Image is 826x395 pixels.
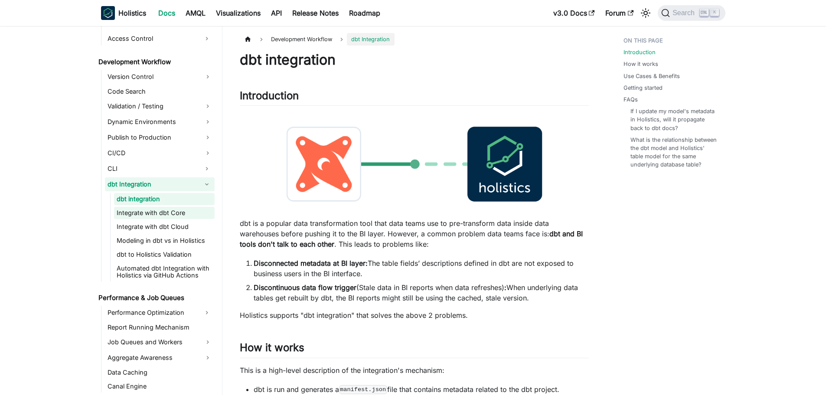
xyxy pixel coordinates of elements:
a: dbt integration [114,193,215,205]
a: Performance & Job Queues [96,292,215,304]
p: Holistics supports "dbt integration" that solves the above 2 problems. [240,310,589,320]
img: Holistics [101,6,115,20]
h1: dbt integration [240,51,589,69]
a: v3.0 Docs [548,6,600,20]
a: FAQs [624,95,638,104]
a: Version Control [105,70,215,84]
span: dbt Integration [347,33,394,46]
li: (Stale data in BI reports when data refreshes) When underlying data tables get rebuilt by dbt, th... [254,282,589,303]
button: Expand sidebar category 'Performance Optimization' [199,306,215,320]
a: If I update my model's metadata in Holistics, will it propagate back to dbt docs? [630,107,717,132]
span: Development Workflow [267,33,336,46]
a: Job Queues and Workers [105,335,215,349]
b: Holistics [118,8,146,18]
a: Report Running Mechanism [105,321,215,333]
a: How it works [624,60,658,68]
a: dbt to Holistics Validation [114,248,215,261]
nav: Docs sidebar [92,26,222,395]
a: Performance Optimization [105,306,199,320]
a: Integrate with dbt Core [114,207,215,219]
a: Forum [600,6,639,20]
a: Validation / Testing [105,99,215,113]
button: Expand sidebar category 'Access Control' [199,32,215,46]
a: CI/CD [105,146,215,160]
a: API [266,6,287,20]
a: Roadmap [344,6,385,20]
strong: : [504,283,506,292]
a: Dynamic Environments [105,115,215,129]
a: AMQL [180,6,211,20]
kbd: K [710,9,719,16]
h2: Introduction [240,89,589,106]
li: dbt is run and generates a file that contains metadata related to the dbt project. [254,384,589,395]
a: Data Caching [105,366,215,379]
a: Getting started [624,84,663,92]
li: The table fields’ descriptions defined in dbt are not exposed to business users in the BI interface. [254,258,589,279]
a: Publish to Production [105,131,215,144]
button: Switch between dark and light mode (currently light mode) [639,6,653,20]
a: Canal Engine [105,380,215,392]
strong: Disconnected metadata at BI layer: [254,259,368,268]
a: CLI [105,162,199,176]
h2: How it works [240,341,589,358]
a: What is the relationship between the dbt model and Holistics' table model for the same underlying... [630,136,717,169]
a: Automated dbt Integration with Holistics via GitHub Actions [114,262,215,281]
a: Modeling in dbt vs in Holistics [114,235,215,247]
a: Aggregate Awareness [105,351,215,365]
img: dbt-to-holistics [240,113,589,215]
button: Search (Ctrl+K) [658,5,725,21]
a: Release Notes [287,6,344,20]
a: HolisticsHolistics [101,6,146,20]
span: Search [670,9,700,17]
nav: Breadcrumbs [240,33,589,46]
button: Expand sidebar category 'CLI' [199,162,215,176]
a: Visualizations [211,6,266,20]
a: Docs [153,6,180,20]
a: dbt Integration [105,177,199,191]
code: manifest.json [339,385,387,394]
button: Collapse sidebar category 'dbt Integration' [199,177,215,191]
a: Home page [240,33,256,46]
strong: Discontinuous data flow trigger [254,283,356,292]
p: This is a high-level description of the integration's mechanism: [240,365,589,375]
p: dbt is a popular data transformation tool that data teams use to pre-transform data inside data w... [240,218,589,249]
a: Access Control [105,32,199,46]
a: Introduction [624,48,656,56]
a: Code Search [105,85,215,98]
a: Use Cases & Benefits [624,72,680,80]
a: Development Workflow [96,56,215,68]
a: Integrate with dbt Cloud [114,221,215,233]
